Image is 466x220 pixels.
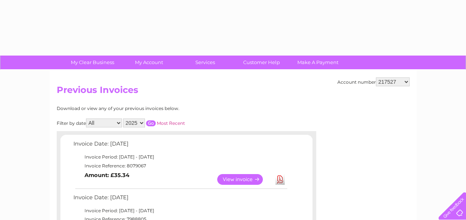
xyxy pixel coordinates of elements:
[57,85,410,99] h2: Previous Invoices
[337,77,410,86] div: Account number
[85,172,129,179] b: Amount: £35.34
[72,206,288,215] td: Invoice Period: [DATE] - [DATE]
[118,56,179,69] a: My Account
[72,153,288,161] td: Invoice Period: [DATE] - [DATE]
[275,174,285,185] a: Download
[72,161,288,170] td: Invoice Reference: 8079067
[231,56,292,69] a: Customer Help
[175,56,236,69] a: Services
[72,139,288,153] td: Invoice Date: [DATE]
[217,174,272,185] a: View
[287,56,348,69] a: Make A Payment
[157,120,185,126] a: Most Recent
[57,119,251,127] div: Filter by date
[62,56,123,69] a: My Clear Business
[72,193,288,206] td: Invoice Date: [DATE]
[57,106,251,111] div: Download or view any of your previous invoices below.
